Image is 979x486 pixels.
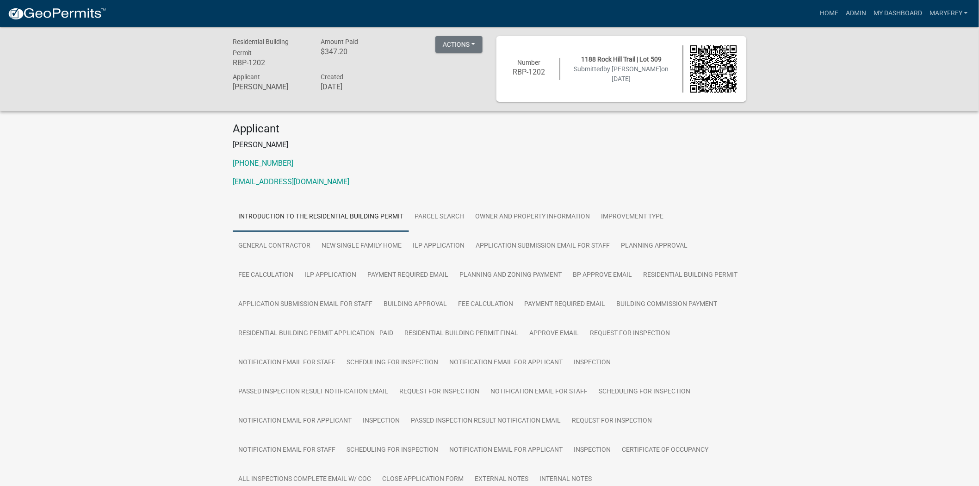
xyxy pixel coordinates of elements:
img: QR code [690,45,737,93]
a: Notification Email for Staff [233,348,341,378]
a: General Contractor [233,231,316,261]
a: Payment Required Email [362,261,454,290]
a: [EMAIL_ADDRESS][DOMAIN_NAME] [233,177,349,186]
a: Approve Email [524,319,584,349]
a: Fee Calculation [233,261,299,290]
h6: RBP-1202 [506,68,553,76]
a: Fee Calculation [452,290,519,319]
a: Residential Building Permit [638,261,743,290]
a: Improvement Type [595,202,669,232]
a: Request for Inspection [394,377,485,407]
a: Application Submission Email for Staff [233,290,378,319]
a: Request for Inspection [584,319,675,349]
a: Parcel search [409,202,470,232]
a: Owner and Property Information [470,202,595,232]
a: ILP Application [299,261,362,290]
a: Building Approval [378,290,452,319]
a: Introduction to the Residential Building Permit [233,202,409,232]
a: Scheduling for Inspection [593,377,696,407]
span: Number [518,59,541,66]
span: by [PERSON_NAME] [604,65,662,73]
h4: Applicant [233,122,746,136]
a: Payment Required Email [519,290,611,319]
a: New Single Family Home [316,231,407,261]
span: Residential Building Permit [233,38,289,56]
a: Residential Building Permit Final [399,319,524,349]
a: Building Commission Payment [611,290,723,319]
span: Created [321,73,343,81]
a: Scheduling for Inspection [341,436,444,465]
a: MaryFrey [926,5,972,22]
a: Admin [842,5,870,22]
button: Actions [435,36,483,53]
a: Inspection [568,436,616,465]
span: Applicant [233,73,260,81]
a: BP Approve Email [567,261,638,290]
a: Certificate of Occupancy [616,436,714,465]
a: My Dashboard [870,5,926,22]
span: 1188 Rock Hill Trail | Lot 509 [581,56,662,63]
h6: $347.20 [321,47,395,56]
span: Amount Paid [321,38,358,45]
a: Residential Building Permit Application - Paid [233,319,399,349]
a: ILP Application [407,231,470,261]
a: Home [816,5,842,22]
a: Scheduling for Inspection [341,348,444,378]
h6: [DATE] [321,82,395,91]
a: Passed Inspection Result Notification Email [405,406,566,436]
a: Notification Email for Applicant [233,406,357,436]
h6: [PERSON_NAME] [233,82,307,91]
a: Application Submission Email for Staff [470,231,615,261]
a: Notification Email for Applicant [444,436,568,465]
a: Notification Email for Applicant [444,348,568,378]
a: [PHONE_NUMBER] [233,159,293,168]
a: Planning and Zoning Payment [454,261,567,290]
h6: RBP-1202 [233,58,307,67]
a: Notification Email for Staff [233,436,341,465]
a: Request for Inspection [566,406,657,436]
a: Inspection [568,348,616,378]
a: Planning Approval [615,231,693,261]
a: Inspection [357,406,405,436]
a: Passed Inspection Result Notification Email [233,377,394,407]
p: [PERSON_NAME] [233,139,746,150]
span: Submitted on [DATE] [574,65,669,82]
a: Notification Email for Staff [485,377,593,407]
